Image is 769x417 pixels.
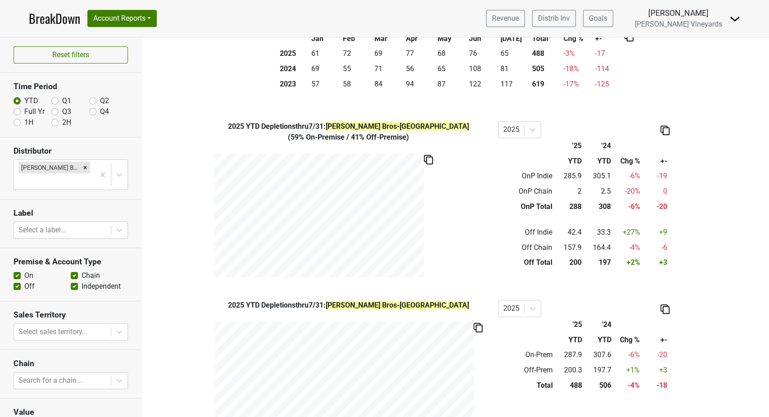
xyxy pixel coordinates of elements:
td: 157.9 [555,240,584,255]
label: Chain [82,270,100,281]
td: -17 % [561,77,593,92]
td: Off Indie [498,225,555,240]
th: May [435,31,467,46]
td: 287.9 [555,348,584,363]
img: Copy to clipboard [660,126,669,135]
th: +- [642,154,669,169]
td: 65 [435,61,467,77]
td: 76 [467,46,498,62]
th: 488 [530,46,561,62]
th: 2025 [278,46,309,62]
span: 2025 [228,301,246,309]
th: '24 [584,138,613,154]
td: 56 [404,61,435,77]
div: Remove Johnson Bros-MN [80,162,90,173]
td: Off Chain [498,240,555,255]
button: Account Reports [87,10,157,27]
img: Copy to clipboard [473,323,482,332]
td: 285.9 [555,169,584,184]
h3: Chain [14,359,128,368]
a: Distrib Inv [532,10,576,27]
th: Feb [341,31,372,46]
td: 94 [404,77,435,92]
td: +27 % [613,225,642,240]
td: 2 [555,184,584,199]
td: 117 [498,77,530,92]
th: YTD [555,154,584,169]
th: Chg % [614,332,642,348]
a: Revenue [486,10,525,27]
td: 200.3 [555,363,584,378]
td: 69 [372,46,404,62]
td: -6 % [613,169,642,184]
td: 72 [341,46,372,62]
td: +2 % [613,255,642,271]
td: 69 [309,61,341,77]
td: 197.7 [584,363,614,378]
th: +- [593,31,624,46]
label: YTD [24,95,38,106]
label: Q1 [62,95,71,106]
td: 200 [555,255,584,271]
td: -20 % [613,184,642,199]
th: YTD [584,332,614,348]
td: -125 [593,77,624,92]
div: ( 59% On-Premise / 41% Off-Premise ) [205,132,491,143]
div: [PERSON_NAME] [635,7,722,19]
div: YTD Depletions thru 7/31 : [205,121,491,132]
a: Goals [583,10,613,27]
th: '24 [584,317,614,332]
label: 1H [24,117,33,128]
th: 2023 [278,77,309,92]
td: 84 [372,77,404,92]
th: Jun [467,31,498,46]
td: 288 [555,199,584,214]
th: 619 [530,77,561,92]
td: -114 [593,61,624,77]
span: 2025 [228,122,246,131]
td: -18 % [561,61,593,77]
td: -4 % [613,240,642,255]
label: Q3 [62,106,71,117]
td: On-Prem [498,348,555,363]
h3: Sales Territory [14,310,128,320]
td: -6 [642,240,669,255]
td: -6 % [614,348,642,363]
th: [DATE] [498,31,530,46]
label: Independent [82,281,121,292]
th: YTD [584,154,613,169]
td: -18 [642,378,669,393]
th: '25 [555,138,584,154]
th: Apr [404,31,435,46]
td: -6 % [613,199,642,214]
td: 488 [555,378,584,393]
td: Off-Prem [498,363,555,378]
td: -4 % [614,378,642,393]
td: +3 [642,255,669,271]
td: 164.4 [584,240,613,255]
th: Mar [372,31,404,46]
h3: Value [14,408,128,417]
td: -20 [642,348,669,363]
td: 77 [404,46,435,62]
td: Off Total [498,255,555,271]
td: 42.4 [555,225,584,240]
td: OnP Total [498,199,555,214]
label: 2H [62,117,71,128]
th: Total [530,31,561,46]
th: 2024 [278,61,309,77]
label: Q2 [100,95,109,106]
span: [PERSON_NAME] Vineyards [635,20,722,28]
th: +- [642,332,669,348]
td: 308 [584,199,613,214]
img: Copy to clipboard [424,155,433,164]
td: -3 % [561,46,593,62]
th: 505 [530,61,561,77]
td: 33.3 [584,225,613,240]
th: '25 [555,317,584,332]
th: YTD [555,332,584,348]
td: OnP Chain [498,184,555,199]
td: +1 % [614,363,642,378]
label: On [24,270,33,281]
td: -17 [593,46,624,62]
